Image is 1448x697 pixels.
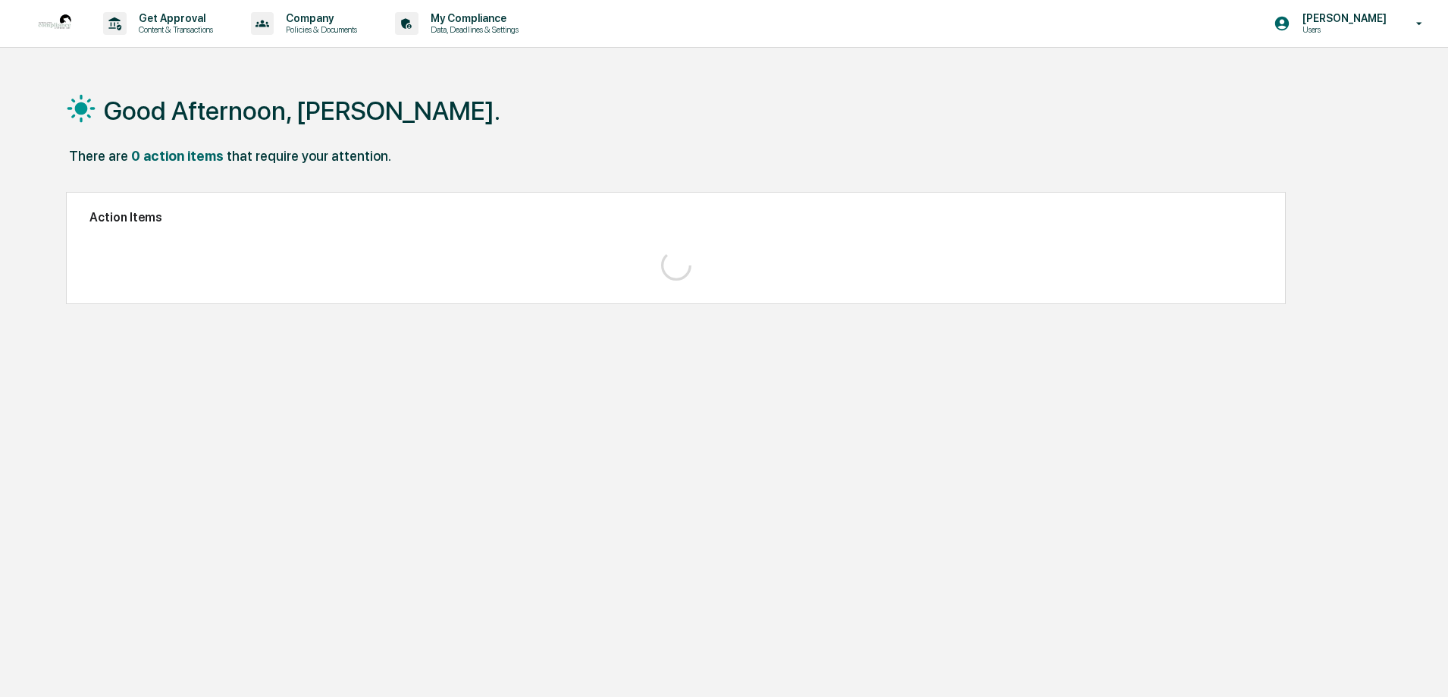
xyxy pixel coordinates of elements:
[418,12,526,24] p: My Compliance
[69,148,128,164] div: There are
[127,12,221,24] p: Get Approval
[418,24,526,35] p: Data, Deadlines & Settings
[1290,24,1394,35] p: Users
[274,12,365,24] p: Company
[274,24,365,35] p: Policies & Documents
[1290,12,1394,24] p: [PERSON_NAME]
[104,96,500,126] h1: Good Afternoon, [PERSON_NAME].
[89,210,1262,224] h2: Action Items
[131,148,224,164] div: 0 action items
[36,5,73,42] img: logo
[227,148,391,164] div: that require your attention.
[127,24,221,35] p: Content & Transactions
